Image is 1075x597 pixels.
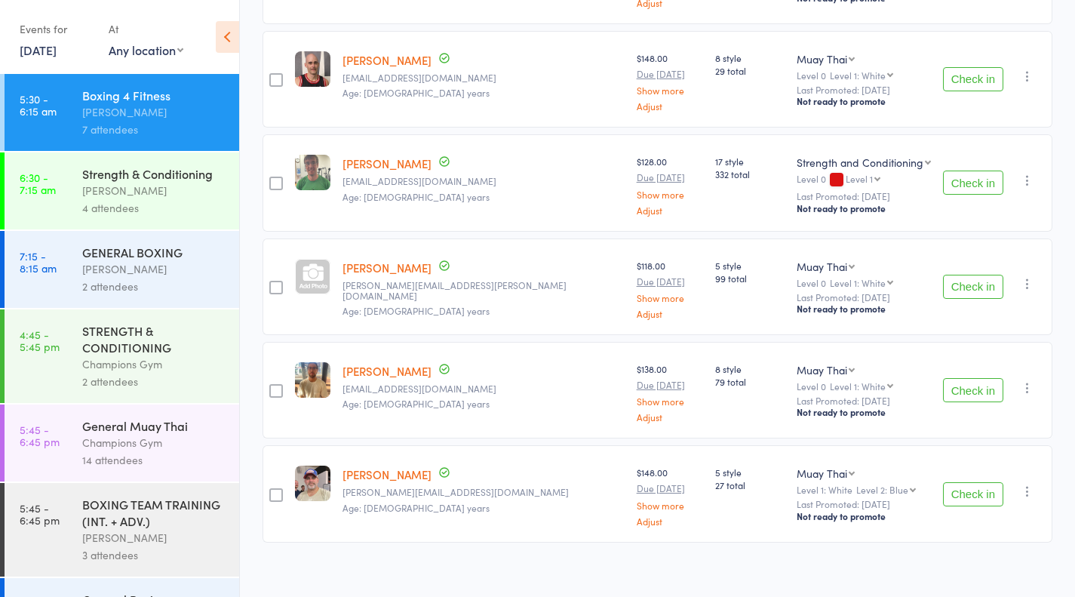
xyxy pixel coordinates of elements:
div: Events for [20,17,94,42]
time: 7:15 - 8:15 am [20,250,57,274]
small: d.mclean152@gmail.com [342,176,625,186]
div: 2 attendees [82,373,226,390]
div: Not ready to promote [797,510,931,522]
small: angie.mcnee@gmail.com [342,280,625,302]
span: 5 style [715,259,785,272]
div: 3 attendees [82,546,226,564]
span: 29 total [715,64,785,77]
div: $148.00 [637,466,703,525]
span: 8 style [715,51,785,64]
a: 7:15 -8:15 amGENERAL BOXING[PERSON_NAME]2 attendees [5,231,239,308]
span: Age: [DEMOGRAPHIC_DATA] years [342,397,490,410]
a: Adjust [637,101,703,111]
button: Check in [943,171,1003,195]
small: Due [DATE] [637,172,703,183]
div: 2 attendees [82,278,226,295]
div: Any location [109,42,183,58]
img: image1679698791.png [295,155,330,190]
span: Age: [DEMOGRAPHIC_DATA] years [342,501,490,514]
img: image1738749000.png [295,362,330,398]
small: Last Promoted: [DATE] [797,85,931,95]
div: Muay Thai [797,51,847,66]
div: Not ready to promote [797,406,931,418]
a: [PERSON_NAME] [342,260,432,275]
time: 5:30 - 6:15 am [20,93,57,117]
img: image1755037293.png [295,51,330,87]
div: STRENGTH & CONDITIONING [82,322,226,355]
a: Show more [637,396,703,406]
small: Due [DATE] [637,276,703,287]
a: 5:30 -6:15 amBoxing 4 Fitness[PERSON_NAME]7 attendees [5,74,239,151]
div: Strength & Conditioning [82,165,226,182]
div: Champions Gym [82,434,226,451]
div: BOXING TEAM TRAINING (INT. + ADV.) [82,496,226,529]
small: Due [DATE] [637,380,703,390]
a: [PERSON_NAME] [342,52,432,68]
span: 332 total [715,168,785,180]
div: Not ready to promote [797,202,931,214]
div: Strength and Conditioning [797,155,923,170]
small: Last Promoted: [DATE] [797,499,931,509]
a: 5:45 -6:45 pmBOXING TEAM TRAINING (INT. + ADV.)[PERSON_NAME]3 attendees [5,483,239,577]
div: Level 0 [797,278,931,288]
a: Adjust [637,516,703,526]
div: Muay Thai [797,362,847,377]
div: [PERSON_NAME] [82,103,226,121]
div: Muay Thai [797,259,847,274]
div: Not ready to promote [797,95,931,107]
div: Boxing 4 Fitness [82,87,226,103]
a: Adjust [637,309,703,319]
small: clintmance@hotmail.com [342,72,625,83]
span: 79 total [715,375,785,388]
a: Show more [637,189,703,199]
div: Level 0 [797,174,931,186]
div: Not ready to promote [797,303,931,315]
div: Level 0 [797,381,931,391]
small: oscarmyers97@hotmail.com [342,383,625,394]
a: 4:45 -5:45 pmSTRENGTH & CONDITIONINGChampions Gym2 attendees [5,309,239,403]
div: [PERSON_NAME] [82,182,226,199]
time: 6:30 - 7:15 am [20,171,56,195]
div: Level 0 [797,70,931,80]
span: 5 style [715,466,785,479]
a: 6:30 -7:15 amStrength & Conditioning[PERSON_NAME]4 attendees [5,152,239,229]
small: tim@autoblackbox.com.au [342,487,625,497]
small: Due [DATE] [637,483,703,494]
time: 5:45 - 6:45 pm [20,423,60,448]
span: Age: [DEMOGRAPHIC_DATA] years [342,86,490,99]
div: Champions Gym [82,355,226,373]
a: Show more [637,85,703,95]
div: $138.00 [637,362,703,422]
div: Level 1: White [830,70,886,80]
a: [DATE] [20,42,57,58]
div: $148.00 [637,51,703,111]
div: Muay Thai [797,466,847,481]
button: Check in [943,67,1003,91]
time: 5:45 - 6:45 pm [20,502,60,526]
button: Check in [943,275,1003,299]
a: 5:45 -6:45 pmGeneral Muay ThaiChampions Gym14 attendees [5,405,239,482]
span: 17 style [715,155,785,168]
span: 99 total [715,272,785,285]
button: Check in [943,482,1003,506]
div: $128.00 [637,155,703,214]
button: Check in [943,378,1003,402]
div: Level 1: White [797,485,931,494]
div: GENERAL BOXING [82,244,226,260]
div: 4 attendees [82,199,226,217]
div: Level 1: White [830,278,886,288]
small: Last Promoted: [DATE] [797,292,931,303]
div: [PERSON_NAME] [82,529,226,546]
small: Last Promoted: [DATE] [797,191,931,202]
span: 27 total [715,479,785,491]
small: Last Promoted: [DATE] [797,395,931,406]
div: $118.00 [637,259,703,319]
div: 14 attendees [82,451,226,469]
a: Show more [637,500,703,510]
div: [PERSON_NAME] [82,260,226,278]
a: Adjust [637,205,703,215]
span: Age: [DEMOGRAPHIC_DATA] years [342,304,490,317]
div: Level 1 [846,174,873,183]
a: Show more [637,293,703,303]
a: Adjust [637,412,703,422]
